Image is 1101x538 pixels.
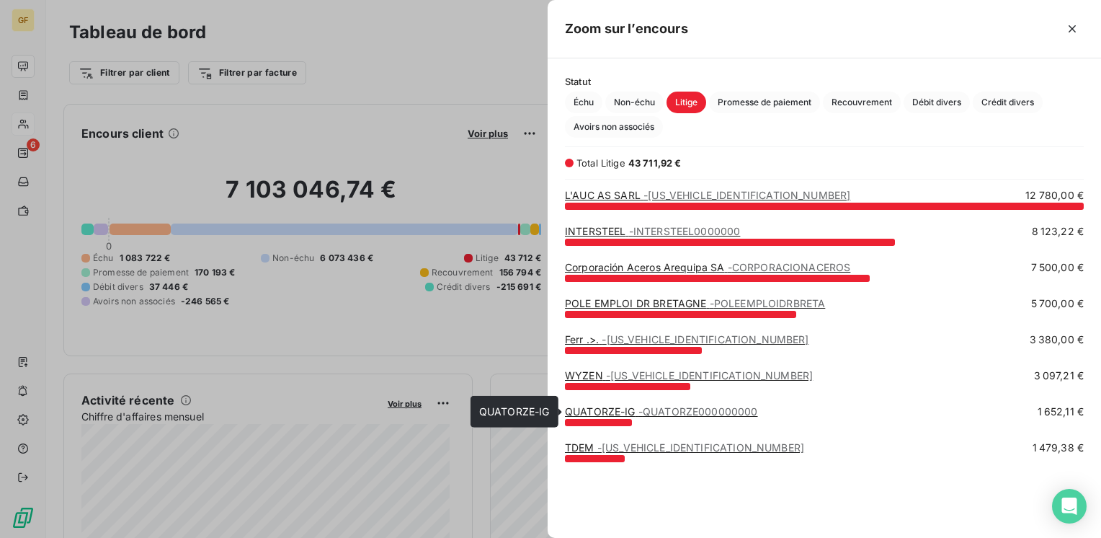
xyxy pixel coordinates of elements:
[565,76,1084,87] span: Statut
[548,188,1101,521] div: grid
[1031,260,1084,275] span: 7 500,00 €
[628,157,682,169] span: 43 711,92 €
[728,261,851,273] span: - CORPORACIONACEROS
[576,157,625,169] span: Total Litige
[606,369,813,382] span: - [US_VEHICLE_IDENTIFICATION_NUMBER]
[565,189,850,201] a: L'AUC AS SARL
[1031,296,1084,311] span: 5 700,00 €
[667,92,706,113] button: Litige
[1052,489,1087,524] div: Open Intercom Messenger
[643,189,850,201] span: - [US_VEHICLE_IDENTIFICATION_NUMBER]
[565,116,663,138] button: Avoirs non associés
[565,92,602,113] button: Échu
[1025,188,1084,203] span: 12 780,00 €
[479,405,550,418] span: QUATORZE-IG
[565,405,758,418] a: QUATORZE-IG
[638,405,758,418] span: - QUATORZE000000000
[1032,224,1084,239] span: 8 123,22 €
[605,92,664,113] button: Non-échu
[710,297,826,309] span: - POLEEMPLOIDRBRETA
[1030,332,1084,347] span: 3 380,00 €
[565,225,740,237] a: INTERSTEEL
[904,92,970,113] button: Débit divers
[597,441,804,454] span: - [US_VEHICLE_IDENTIFICATION_NUMBER]
[565,297,825,309] a: POLE EMPLOI DR BRETAGNE
[565,441,804,454] a: TDEM
[565,333,809,345] a: Ferr .>.
[823,92,901,113] button: Recouvrement
[1033,441,1084,455] span: 1 479,38 €
[565,261,850,273] a: Corporación Aceros Arequipa SA
[602,333,808,345] span: - [US_VEHICLE_IDENTIFICATION_NUMBER]
[565,369,813,382] a: WYZEN
[1034,369,1084,383] span: 3 097,21 €
[973,92,1043,113] button: Crédit divers
[565,19,688,39] h5: Zoom sur l’encours
[709,92,820,113] button: Promesse de paiement
[1038,405,1084,419] span: 1 652,11 €
[629,225,741,237] span: - INTERSTEEL0000000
